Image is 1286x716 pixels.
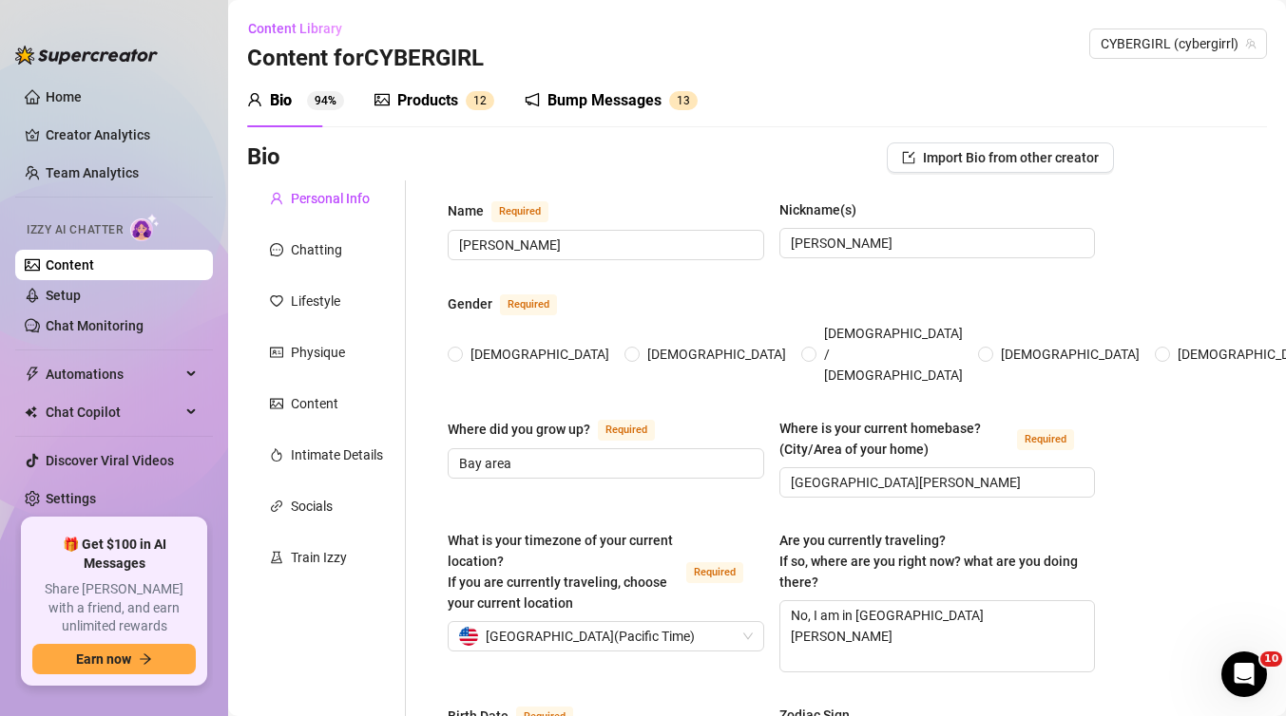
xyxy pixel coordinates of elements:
[270,346,283,359] span: idcard
[683,94,690,107] span: 3
[993,344,1147,365] span: [DEMOGRAPHIC_DATA]
[816,323,970,386] span: [DEMOGRAPHIC_DATA] / [DEMOGRAPHIC_DATA]
[46,288,81,303] a: Setup
[463,344,617,365] span: [DEMOGRAPHIC_DATA]
[270,448,283,462] span: fire
[46,89,82,104] a: Home
[270,397,283,410] span: picture
[27,221,123,239] span: Izzy AI Chatter
[525,92,540,107] span: notification
[887,142,1114,173] button: Import Bio from other creator
[291,393,338,414] div: Content
[779,533,1078,590] span: Are you currently traveling? If so, where are you right now? what are you doing there?
[32,580,196,636] span: Share [PERSON_NAME] with a friend, and earn unlimited rewards
[374,92,390,107] span: picture
[902,151,915,164] span: import
[270,243,283,256] span: message
[779,418,1010,460] div: Where is your current homebase? (City/Area of your home)
[247,13,357,44] button: Content Library
[76,651,131,667] span: Earn now
[779,199,870,220] label: Nickname(s)
[448,293,492,314] div: Gender
[397,89,458,112] div: Products
[686,562,743,583] span: Required
[15,46,158,65] img: logo-BBDzfeDw.svg
[491,201,548,222] span: Required
[307,91,344,110] sup: 94%
[32,536,196,573] span: 🎁 Get $100 in AI Messages
[270,294,283,308] span: heart
[46,491,96,506] a: Settings
[25,405,37,419] img: Chat Copilot
[473,94,480,107] span: 1
[1017,429,1074,450] span: Required
[247,92,262,107] span: user
[1101,29,1256,58] span: CYBERGIRL (cybergirrl)
[448,419,590,440] div: Where did you grow up?
[448,292,578,315] label: Gender
[247,142,280,173] h3: Bio
[46,120,198,150] a: Creator Analytics
[291,188,370,209] div: Personal Info
[32,644,196,674] button: Earn nowarrow-right
[677,94,683,107] span: 1
[46,165,139,180] a: Team Analytics
[640,344,794,365] span: [DEMOGRAPHIC_DATA]
[923,150,1099,165] span: Import Bio from other creator
[291,496,333,517] div: Socials
[248,21,342,36] span: Content Library
[270,499,283,513] span: link
[247,44,484,74] h3: Content for CYBERGIRL
[448,418,676,441] label: Where did you grow up?
[466,91,494,110] sup: 12
[669,91,698,110] sup: 13
[46,257,94,273] a: Content
[46,397,181,427] span: Chat Copilot
[46,359,181,389] span: Automations
[270,192,283,205] span: user
[459,627,478,646] img: us
[779,199,856,220] div: Nickname(s)
[791,233,1081,254] input: Nickname(s)
[598,420,655,441] span: Required
[1260,651,1282,667] span: 10
[448,200,484,221] div: Name
[1245,38,1257,49] span: team
[780,601,1095,671] textarea: No, I am in [GEOGRAPHIC_DATA][PERSON_NAME]
[291,547,347,568] div: Train Izzy
[779,418,1096,460] label: Where is your current homebase? (City/Area of your home)
[270,89,292,112] div: Bio
[459,453,749,474] input: Where did you grow up?
[46,318,144,333] a: Chat Monitoring
[291,239,342,260] div: Chatting
[291,444,383,465] div: Intimate Details
[139,652,152,666] span: arrow-right
[1221,651,1267,697] iframe: Intercom live chat
[46,453,174,468] a: Discover Viral Videos
[791,472,1081,493] input: Where is your current homebase? (City/Area of your home)
[486,622,695,650] span: [GEOGRAPHIC_DATA] ( Pacific Time )
[130,214,160,241] img: AI Chatter
[500,294,557,315] span: Required
[459,235,749,255] input: Name
[480,94,487,107] span: 2
[448,533,673,611] span: What is your timezone of your current location? If you are currently traveling, choose your curre...
[547,89,662,112] div: Bump Messages
[270,551,283,564] span: experiment
[448,199,569,222] label: Name
[25,367,40,382] span: thunderbolt
[291,342,345,363] div: Physique
[291,291,340,311] div: Lifestyle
